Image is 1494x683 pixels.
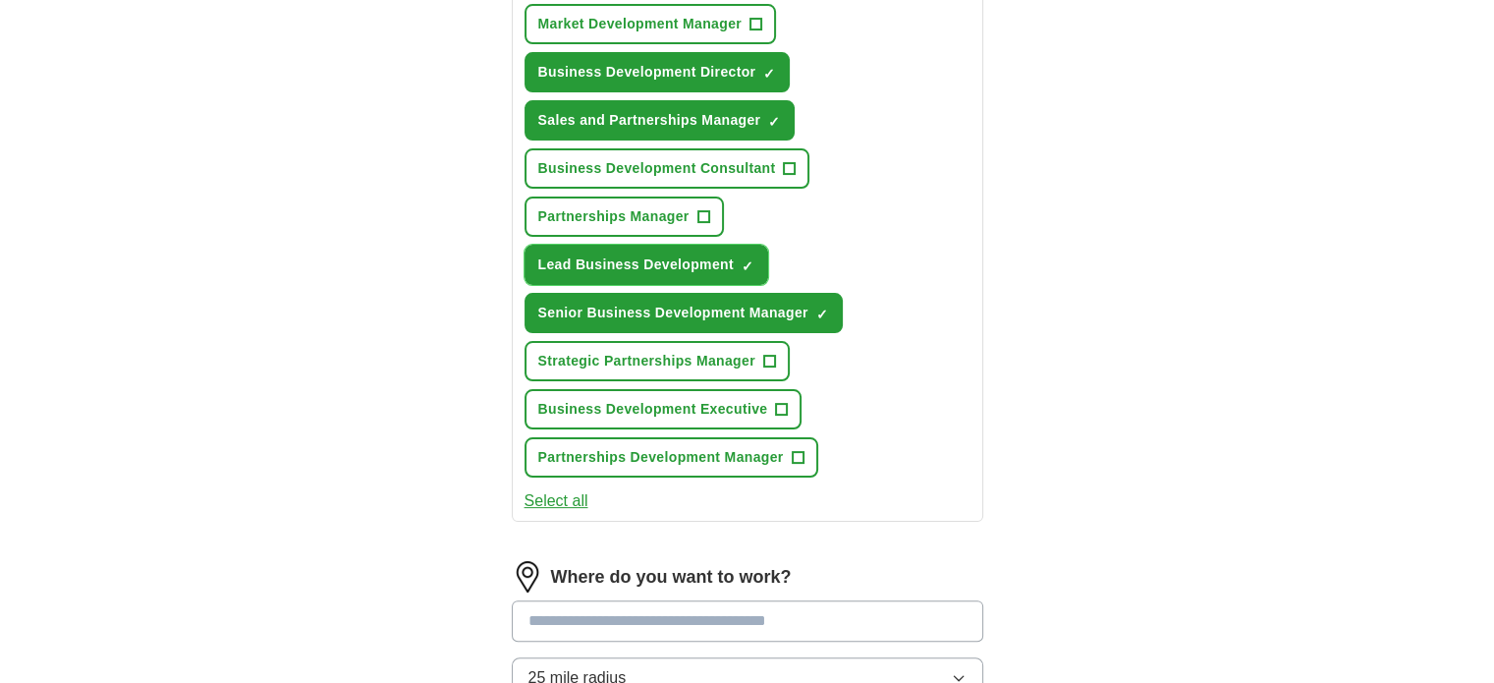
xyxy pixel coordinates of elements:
label: Where do you want to work? [551,564,792,591]
button: Business Development Consultant [525,148,810,189]
span: ✓ [742,258,753,274]
span: Business Development Executive [538,399,768,420]
span: Business Development Consultant [538,158,776,179]
span: Partnerships Manager [538,206,690,227]
button: Select all [525,489,588,513]
span: Market Development Manager [538,14,743,34]
span: ✓ [763,66,775,82]
span: Business Development Director [538,62,756,83]
button: Lead Business Development✓ [525,245,768,285]
span: Strategic Partnerships Manager [538,351,755,371]
button: Business Development Director✓ [525,52,791,92]
img: location.png [512,561,543,593]
span: Sales and Partnerships Manager [538,110,761,131]
button: Business Development Executive [525,389,802,429]
span: Partnerships Development Manager [538,447,784,468]
button: Strategic Partnerships Manager [525,341,790,381]
button: Market Development Manager [525,4,777,44]
span: ✓ [768,114,780,130]
span: Lead Business Development [538,255,734,275]
button: Partnerships Development Manager [525,437,818,478]
span: Senior Business Development Manager [538,303,808,323]
button: Partnerships Manager [525,197,724,237]
button: Senior Business Development Manager✓ [525,293,843,333]
span: ✓ [816,307,828,322]
button: Sales and Partnerships Manager✓ [525,100,796,141]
